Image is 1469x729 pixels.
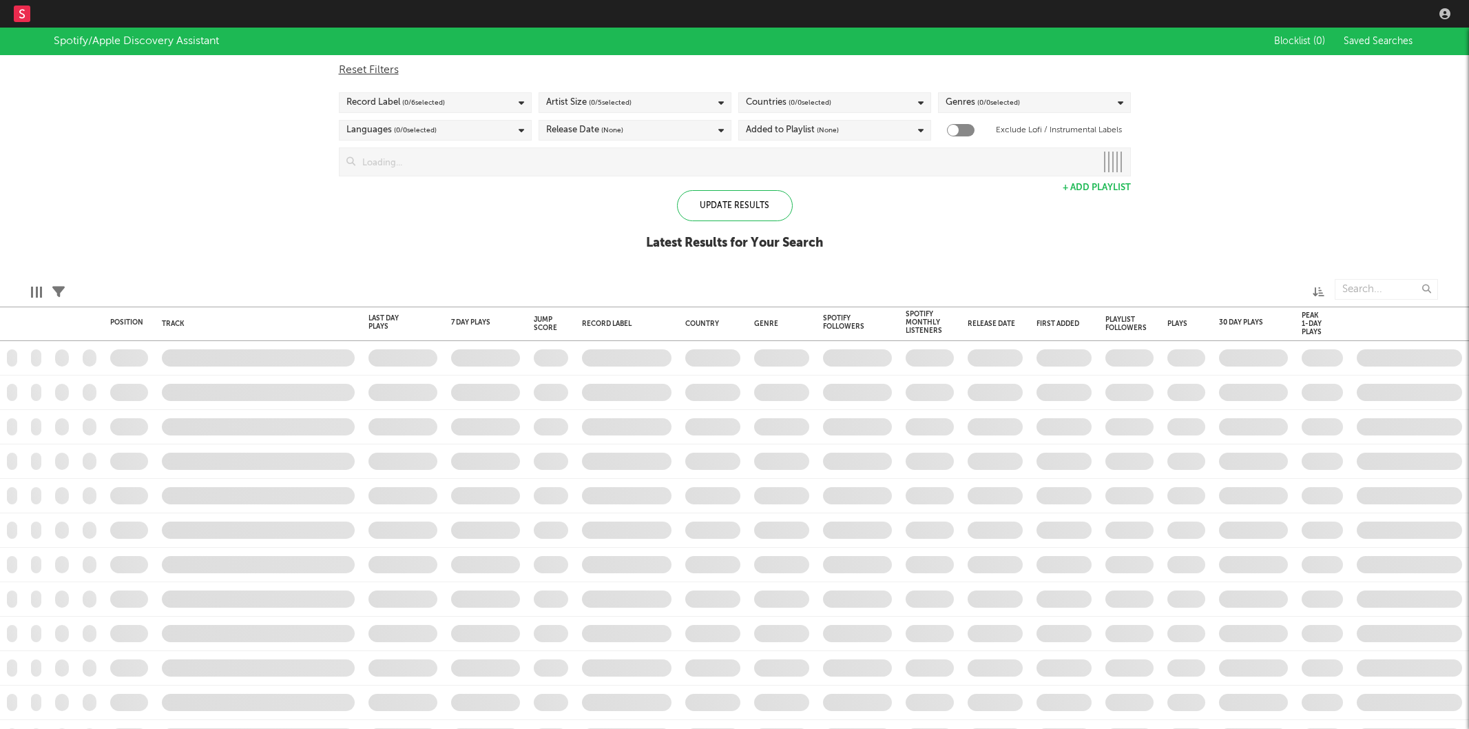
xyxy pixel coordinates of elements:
button: Saved Searches [1340,36,1415,47]
div: Countries [746,94,831,111]
div: Update Results [677,190,793,221]
div: Genres [946,94,1020,111]
div: Jump Score [534,316,557,332]
div: Spotify/Apple Discovery Assistant [54,33,219,50]
input: Search... [1335,279,1438,300]
div: Languages [346,122,437,138]
div: Release Date [546,122,623,138]
div: Country [685,320,733,328]
button: + Add Playlist [1063,183,1131,192]
span: ( 0 / 0 selected) [394,122,437,138]
div: Record Label [346,94,445,111]
span: ( 0 / 5 selected) [589,94,632,111]
div: Reset Filters [339,62,1131,79]
label: Exclude Lofi / Instrumental Labels [996,122,1122,138]
div: Artist Size [546,94,632,111]
div: Latest Results for Your Search [646,235,823,251]
span: ( 0 / 0 selected) [789,94,831,111]
span: Blocklist [1274,37,1325,46]
span: ( 0 ) [1313,37,1325,46]
div: Record Label [582,320,665,328]
div: Playlist Followers [1105,316,1147,332]
div: Track [162,320,348,328]
div: Peak 1-Day Plays [1302,311,1322,336]
div: 7 Day Plays [451,318,499,327]
div: Last Day Plays [368,314,417,331]
div: Plays [1167,320,1187,328]
div: Edit Columns [31,272,42,312]
div: 30 Day Plays [1219,318,1267,327]
span: (None) [817,122,839,138]
div: Filters [52,272,65,312]
span: (None) [601,122,623,138]
div: Position [110,318,143,327]
div: Release Date [968,320,1016,328]
div: First Added [1036,320,1085,328]
span: Saved Searches [1344,37,1415,46]
div: Added to Playlist [746,122,839,138]
div: Spotify Monthly Listeners [906,310,942,335]
div: Spotify Followers [823,314,871,331]
span: ( 0 / 6 selected) [402,94,445,111]
input: Loading... [355,148,1096,176]
div: Genre [754,320,802,328]
span: ( 0 / 0 selected) [977,94,1020,111]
